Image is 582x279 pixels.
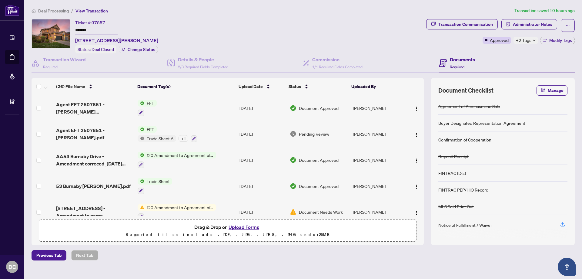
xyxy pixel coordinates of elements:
[56,127,133,141] span: Agent EFT 2507851 - [PERSON_NAME].pdf
[412,181,421,191] button: Logo
[237,199,287,225] td: [DATE]
[138,178,144,185] img: Status Icon
[414,132,419,137] img: Logo
[138,135,144,142] img: Status Icon
[71,7,73,14] li: /
[350,147,406,173] td: [PERSON_NAME]
[32,9,36,13] span: home
[533,39,536,42] span: down
[286,78,349,95] th: Status
[56,182,131,190] span: 53 Burnaby [PERSON_NAME].pdf
[438,222,492,228] div: Notice of Fulfillment / Waiver
[138,204,216,220] button: Status Icon120 Amendment to Agreement of Purchase and Sale
[350,121,406,147] td: [PERSON_NAME]
[414,106,419,111] img: Logo
[438,186,488,193] div: FINTRAC PEP/HIO Record
[32,19,70,48] img: IMG-N12127586_1.jpg
[290,105,296,111] img: Document Status
[179,135,188,142] div: + 1
[414,184,419,189] img: Logo
[501,19,557,29] button: Administrator Notes
[237,147,287,173] td: [DATE]
[92,47,114,52] span: Deal Closed
[239,83,263,90] span: Upload Date
[549,38,572,43] span: Modify Tags
[138,126,144,133] img: Status Icon
[548,86,564,95] span: Manage
[312,56,363,63] h4: Commission
[438,153,469,160] div: Deposit Receipt
[75,8,108,14] span: View Transaction
[414,158,419,163] img: Logo
[412,155,421,165] button: Logo
[75,45,116,53] div: Status:
[144,100,157,107] span: EFT
[290,209,296,215] img: Document Status
[54,78,135,95] th: (26) File Name
[290,157,296,163] img: Document Status
[426,19,498,29] button: Transaction Communication
[450,65,464,69] span: Required
[56,153,133,167] span: AA53 Burnaby Drive - Amendment correced_[DATE] 13_48_28.pdf
[5,5,19,16] img: logo
[144,152,216,158] span: 120 Amendment to Agreement of Purchase and Sale
[299,209,343,215] span: Document Needs Work
[43,231,413,238] p: Supported files include .PDF, .JPG, .JPEG, .PNG under 25 MB
[350,95,406,121] td: [PERSON_NAME]
[237,173,287,199] td: [DATE]
[438,170,466,176] div: FINTRAC ID(s)
[558,258,576,276] button: Open asap
[138,126,197,142] button: Status IconEFTStatus IconTrade Sheet A+1
[144,126,157,133] span: EFT
[450,56,475,63] h4: Documents
[312,65,363,69] span: 1/1 Required Fields Completed
[227,223,261,231] button: Upload Forms
[119,46,158,53] button: Change Status
[438,203,474,210] div: MLS Sold Print Out
[138,100,157,116] button: Status IconEFT
[412,103,421,113] button: Logo
[56,101,133,115] span: Agent EFT 2507851 - [PERSON_NAME][GEOGRAPHIC_DATA]pdf
[299,183,339,189] span: Document Approved
[39,219,416,242] span: Drag & Drop orUpload FormsSupported files include .PDF, .JPG, .JPEG, .PNG under25MB
[414,210,419,215] img: Logo
[92,20,105,26] span: 37857
[138,152,216,168] button: Status Icon120 Amendment to Agreement of Purchase and Sale
[412,129,421,139] button: Logo
[540,37,575,44] button: Modify Tags
[299,157,339,163] span: Document Approved
[75,19,105,26] div: Ticket #:
[178,65,228,69] span: 2/3 Required Fields Completed
[236,78,286,95] th: Upload Date
[144,178,172,185] span: Trade Sheet
[438,86,493,95] span: Document Checklist
[438,120,525,126] div: Buyer Designated Representation Agreement
[138,204,144,211] img: Status Icon
[289,83,301,90] span: Status
[412,207,421,217] button: Logo
[71,250,98,260] button: Next Tab
[490,37,509,43] span: Approved
[56,205,133,219] span: [STREET_ADDRESS] - Amendment to name asknowledged_[DATE] 07_25_37.pdf
[349,78,404,95] th: Uploaded By
[8,263,16,271] span: DC
[514,7,575,14] article: Transaction saved 10 hours ago
[75,37,158,44] span: [STREET_ADDRESS][PERSON_NAME]
[138,152,144,158] img: Status Icon
[566,23,570,28] span: ellipsis
[135,78,236,95] th: Document Tag(s)
[290,183,296,189] img: Document Status
[438,19,493,29] div: Transaction Communication
[237,121,287,147] td: [DATE]
[237,95,287,121] td: [DATE]
[438,103,500,110] div: Agreement of Purchase and Sale
[516,37,531,44] span: +2 Tags
[38,8,69,14] span: Deal Processing
[438,136,491,143] div: Confirmation of Cooperation
[128,47,155,52] span: Change Status
[194,223,261,231] span: Drag & Drop or
[299,105,339,111] span: Document Approved
[138,100,144,107] img: Status Icon
[178,56,228,63] h4: Details & People
[56,83,85,90] span: (26) File Name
